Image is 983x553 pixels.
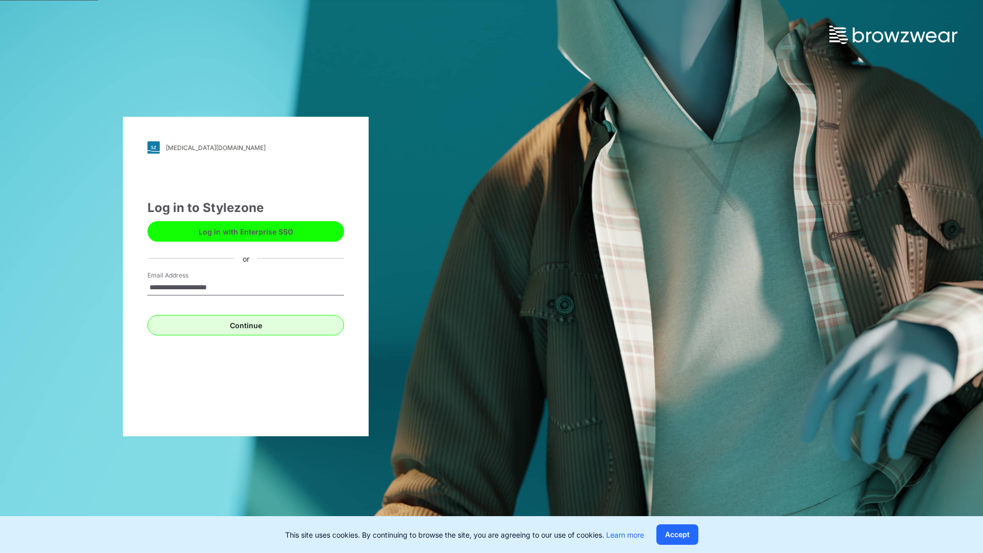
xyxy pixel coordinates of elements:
button: Log in with Enterprise SSO [147,221,344,242]
div: Log in to Stylezone [147,199,344,217]
p: This site uses cookies. By continuing to browse the site, you are agreeing to our use of cookies. [285,529,644,540]
div: [MEDICAL_DATA][DOMAIN_NAME] [166,144,266,152]
button: Continue [147,315,344,335]
a: Learn more [606,530,644,539]
img: browzwear-logo.73288ffb.svg [829,26,957,44]
a: [MEDICAL_DATA][DOMAIN_NAME] [147,141,344,154]
label: Email Address [147,271,219,280]
button: Accept [656,524,698,545]
img: svg+xml;base64,PHN2ZyB3aWR0aD0iMjgiIGhlaWdodD0iMjgiIHZpZXdCb3g9IjAgMCAyOCAyOCIgZmlsbD0ibm9uZSIgeG... [147,141,160,154]
div: or [234,253,258,264]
